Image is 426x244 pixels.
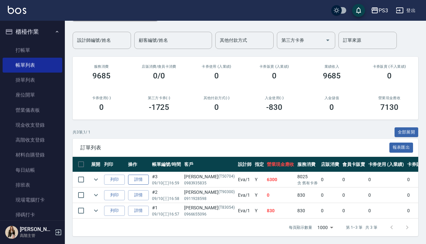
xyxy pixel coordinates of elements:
th: 指定 [253,157,266,172]
td: 0 [367,188,406,203]
div: [PERSON_NAME] [184,189,235,196]
td: 830 [296,203,319,218]
div: 1000 [315,219,336,236]
td: 0 [319,203,341,218]
td: Eva /1 [236,188,253,203]
th: 服務消費 [296,157,319,172]
h2: 入金使用(-) [253,96,295,100]
td: #3 [150,172,183,187]
a: 打帳單 [3,43,62,58]
td: 0 [319,188,341,203]
button: expand row [91,206,101,215]
a: 詳情 [128,206,149,216]
h2: 卡券使用 (入業績) [195,64,238,69]
a: 每日結帳 [3,163,62,178]
a: 掃碼打卡 [3,207,62,222]
td: 0 [341,188,367,203]
button: 櫃檯作業 [3,23,62,40]
a: 帳單列表 [3,58,62,73]
h3: 0 [214,71,219,80]
a: 報表匯出 [389,144,413,150]
h2: 營業現金應收 [368,96,410,100]
p: 0983935835 [184,180,235,186]
td: 0 [341,203,367,218]
a: 掛單列表 [3,73,62,87]
td: 830 [265,203,296,218]
button: 列印 [104,190,125,200]
th: 卡券使用 (入業績) [367,157,406,172]
p: 含 舊有卡券 [297,180,318,186]
a: 現場電腦打卡 [3,192,62,207]
th: 列印 [102,157,126,172]
th: 操作 [126,157,150,172]
h3: 9685 [92,71,111,80]
h2: 入金儲值 [311,96,353,100]
p: (T83054) [219,204,235,211]
button: 全部展開 [395,127,419,137]
td: 0 [319,172,341,187]
td: 6300 [265,172,296,187]
td: Eva /1 [236,172,253,187]
img: Person [5,226,18,239]
a: 排班表 [3,178,62,192]
button: 登出 [393,5,418,17]
th: 展開 [89,157,102,172]
td: 830 [296,188,319,203]
th: 會員卡販賣 [341,157,367,172]
td: Y [253,172,266,187]
p: 09/10 (三) 16:57 [152,211,181,217]
a: 詳情 [128,190,149,200]
p: (T50704) [219,173,235,180]
a: 座位開單 [3,87,62,102]
h3: 0 [329,103,334,112]
td: Y [253,188,266,203]
h3: 0 [214,103,219,112]
h3: -830 [266,103,282,112]
button: 列印 [104,175,125,185]
p: 第 1–3 筆 共 3 筆 [346,225,377,230]
h3: -1725 [149,103,170,112]
td: #1 [150,203,183,218]
th: 設計師 [236,157,253,172]
h2: 其他付款方式(-) [195,96,238,100]
th: 店販消費 [319,157,341,172]
button: expand row [91,175,101,184]
div: [PERSON_NAME] [184,173,235,180]
a: 材料自購登錄 [3,147,62,162]
th: 帳單編號/時間 [150,157,183,172]
div: PS3 [379,6,388,15]
button: PS3 [368,4,391,17]
button: 列印 [104,206,125,216]
h3: 服務消費 [80,64,123,69]
h2: 卡券販賣 (入業績) [253,64,295,69]
td: 0 [265,188,296,203]
h3: 7130 [380,103,398,112]
h2: 第三方卡券(-) [138,96,180,100]
td: #2 [150,188,183,203]
p: 0966655096 [184,211,235,217]
h3: 0/0 [153,71,165,80]
h3: 9685 [323,71,341,80]
td: Y [253,203,266,218]
p: 09/10 (三) 16:59 [152,180,181,186]
button: save [352,4,365,17]
p: 高階主管 [20,233,53,238]
a: 營業儀表板 [3,103,62,118]
td: 8025 [296,172,319,187]
td: 0 [367,172,406,187]
span: 訂單列表 [80,145,389,151]
h3: 0 [387,71,392,80]
h2: 業績收入 [311,64,353,69]
th: 客戶 [183,157,236,172]
h3: 0 [99,103,104,112]
p: 每頁顯示數量 [289,225,312,230]
th: 營業現金應收 [265,157,296,172]
p: 09/10 (三) 16:58 [152,196,181,202]
button: expand row [91,190,101,200]
h3: 0 [272,71,277,80]
h5: [PERSON_NAME] [20,226,53,233]
p: 共 3 筆, 1 / 1 [73,129,90,135]
p: 0911928598 [184,196,235,202]
p: (T90300) [219,189,235,196]
button: 報表匯出 [389,143,413,153]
